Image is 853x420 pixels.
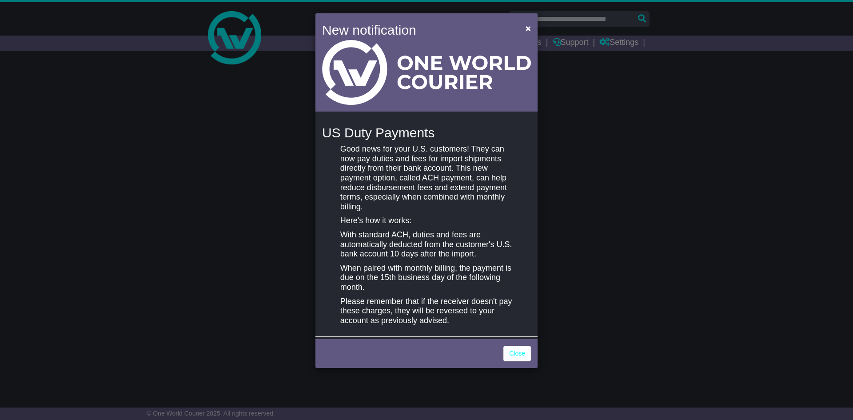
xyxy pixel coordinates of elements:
p: Here's how it works: [340,216,513,226]
p: With standard ACH, duties and fees are automatically deducted from the customer's U.S. bank accou... [340,230,513,259]
span: × [526,23,531,33]
h4: US Duty Payments [322,125,531,140]
button: Close [521,19,535,37]
a: Close [503,346,531,361]
p: When paired with monthly billing, the payment is due on the 15th business day of the following mo... [340,264,513,292]
p: Good news for your U.S. customers! They can now pay duties and fees for import shipments directly... [340,144,513,212]
img: Light [322,40,531,105]
p: Please remember that if the receiver doesn't pay these charges, they will be reversed to your acc... [340,297,513,326]
h4: New notification [322,20,513,40]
